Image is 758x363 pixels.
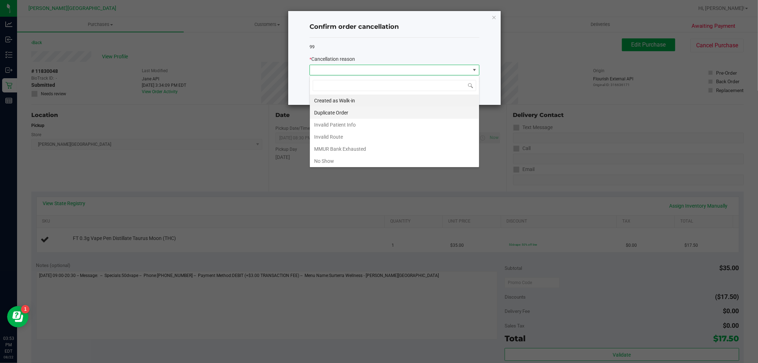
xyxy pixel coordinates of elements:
span: Cancellation reason [311,56,355,62]
h4: Confirm order cancellation [310,22,479,32]
li: Invalid Patient Info [310,119,479,131]
li: Invalid Route [310,131,479,143]
li: No Show [310,155,479,167]
button: Close [491,13,496,21]
li: Created as Walk-in [310,95,479,107]
span: 99 [310,44,315,49]
iframe: Resource center unread badge [21,305,29,314]
iframe: Resource center [7,306,28,327]
li: Duplicate Order [310,107,479,119]
li: MMUR Bank Exhausted [310,143,479,155]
